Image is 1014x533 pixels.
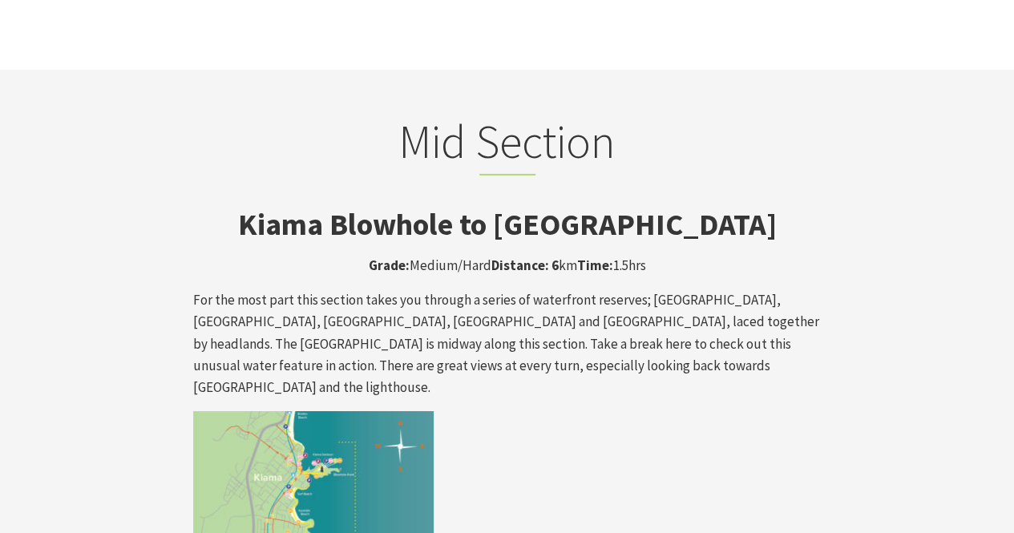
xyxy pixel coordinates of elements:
[238,205,777,243] strong: Kiama Blowhole to [GEOGRAPHIC_DATA]
[193,289,822,398] p: For the most part this section takes you through a series of waterfront reserves; [GEOGRAPHIC_DAT...
[491,256,559,274] strong: Distance: 6
[369,256,410,274] strong: Grade:
[577,256,613,274] strong: Time:
[193,114,822,176] h2: Mid Section
[193,255,822,277] p: Medium/Hard km 1.5hrs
